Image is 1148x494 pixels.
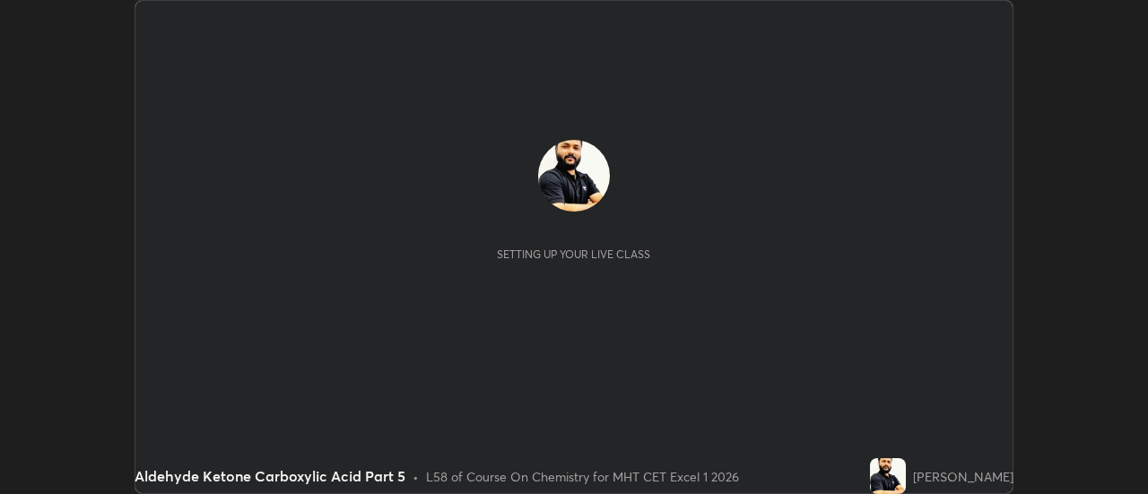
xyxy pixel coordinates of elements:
div: L58 of Course On Chemistry for MHT CET Excel 1 2026 [426,467,739,486]
img: 6919ab72716c417ab2a2c8612824414f.jpg [538,140,610,212]
div: Setting up your live class [497,247,650,261]
div: Aldehyde Ketone Carboxylic Acid Part 5 [135,465,405,487]
img: 6919ab72716c417ab2a2c8612824414f.jpg [870,458,906,494]
div: [PERSON_NAME] [913,467,1013,486]
div: • [413,467,419,486]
